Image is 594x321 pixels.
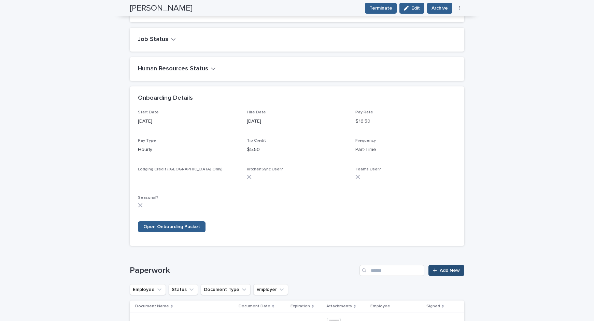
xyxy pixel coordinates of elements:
[130,3,193,13] h2: [PERSON_NAME]
[326,303,352,310] p: Attachments
[365,3,397,14] button: Terminate
[440,268,460,273] span: Add New
[247,118,348,125] p: [DATE]
[369,5,392,12] span: Terminate
[130,266,357,276] h1: Paperwork
[370,303,390,310] p: Employee
[169,284,198,295] button: Status
[291,303,310,310] p: Expiration
[426,303,440,310] p: Signed
[355,139,376,143] span: Frequency
[138,196,158,200] span: Seasonal?
[355,167,381,171] span: Teams User?
[247,167,283,171] span: KitchenSync User?
[138,221,206,232] a: Open Onboarding Packet
[355,146,456,153] p: Part-Time
[427,3,452,14] button: Archive
[399,3,424,14] button: Edit
[143,224,200,229] span: Open Onboarding Packet
[239,303,270,310] p: Document Date
[138,110,159,114] span: Start Date
[247,139,266,143] span: Tip Credit
[359,265,424,276] input: Search
[138,95,193,102] h2: Onboarding Details
[432,5,448,12] span: Archive
[138,65,216,73] button: Human Resources Status
[138,146,239,153] p: Hourly
[411,6,420,11] span: Edit
[247,110,266,114] span: Hire Date
[135,303,169,310] p: Document Name
[355,110,373,114] span: Pay Rate
[428,265,464,276] a: Add New
[138,36,176,43] button: Job Status
[138,65,208,73] h2: Human Resources Status
[138,36,168,43] h2: Job Status
[130,284,166,295] button: Employee
[247,146,348,153] p: $ 5.50
[201,284,251,295] button: Document Type
[138,139,156,143] span: Pay Type
[138,167,223,171] span: Lodging Credit ([GEOGRAPHIC_DATA] Only)
[253,284,288,295] button: Employer
[138,118,239,125] p: [DATE]
[355,118,456,125] p: $ 16.50
[138,175,239,182] p: -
